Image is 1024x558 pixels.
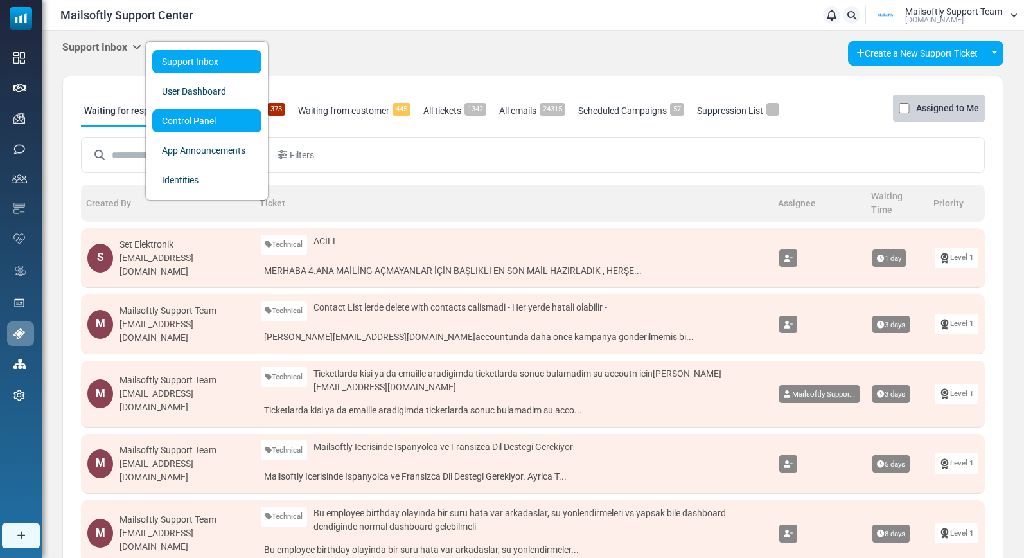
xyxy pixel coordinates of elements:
span: 445 [393,103,410,116]
h5: Support Inbox [62,41,141,53]
span: Mailsoftly Support Center [60,6,193,24]
span: Mailsoftly Suppor... [792,390,855,399]
img: sms-icon.png [13,143,25,155]
th: Priority [928,184,985,222]
th: Created By [81,184,254,222]
span: Filters [290,148,314,162]
div: S [87,244,113,273]
a: Mailsoftly Suppor... [779,385,860,403]
span: 3 days [872,385,910,403]
div: [EMAIL_ADDRESS][DOMAIN_NAME] [119,251,248,278]
a: All emails24315 [496,94,569,127]
a: Level 1 [935,523,978,543]
span: 5 days [872,455,910,473]
img: contacts-icon.svg [12,174,27,183]
a: Mailsoftly Icerisinde Ispanyolca ve Fransizca Dil Destegi Gerekiyor. Ayrica T... [261,467,766,487]
span: ACİLL [313,235,338,248]
div: Mailsoftly Support Team [119,373,248,387]
span: [DOMAIN_NAME] [905,16,964,24]
img: workflow.svg [13,264,28,278]
span: 57 [670,103,684,116]
th: Ticket [254,184,773,222]
img: email-templates-icon.svg [13,203,25,214]
div: M [87,449,113,478]
a: Level 1 [935,453,978,473]
span: 3 days [872,316,910,334]
div: Mailsoftly Support Team [119,304,248,318]
img: dashboard-icon.svg [13,52,25,64]
a: Technical [261,235,307,255]
span: 1 day [872,249,906,267]
span: Mailsoftly Support Team [905,7,1002,16]
a: Support Inbox [152,50,261,73]
div: Set Elektronik [119,238,248,251]
div: [EMAIL_ADDRESS][DOMAIN_NAME] [119,457,248,484]
label: Assigned to Me [916,100,979,116]
div: Mailsoftly Support Team [119,513,248,526]
span: Contact List lerde delete with contacts calismadi - Her yerde hatali olabilir - [313,301,607,314]
a: Identities [152,168,261,192]
a: Control Panel [152,109,261,132]
div: M [87,379,113,408]
a: MERHABA 4.ANA MAİLİNG AÇMAYANLAR İÇİN BAŞLIKLI EN SON MAİL HAZIRLADIK , HERŞE... [261,261,766,281]
a: Technical [261,440,307,460]
a: Waiting from customer445 [295,94,414,127]
a: Create a New Support Ticket [848,41,986,66]
img: support-icon-active.svg [13,328,25,339]
a: Level 1 [935,314,978,334]
div: [EMAIL_ADDRESS][DOMAIN_NAME] [119,318,248,345]
a: Technical [261,301,307,321]
span: Bu employee birthday olayinda bir suru hata var arkadaslar, su yonlendirmeleri vs yapsak bile das... [313,507,766,534]
div: M [87,310,113,339]
img: landing_pages.svg [13,297,25,309]
a: Level 1 [935,248,978,267]
span: Ticketlarda kisi ya da emaille aradigimda ticketlarda sonuc bulamadim su accoutn icin [PERSON_NAM... [313,367,766,394]
div: [EMAIL_ADDRESS][DOMAIN_NAME] [119,387,248,414]
a: App Announcements [152,139,261,162]
img: campaigns-icon.png [13,113,25,124]
div: [EMAIL_ADDRESS][DOMAIN_NAME] [119,526,248,553]
span: 1342 [464,103,486,116]
a: Level 1 [935,384,978,404]
a: User Logo Mailsoftly Support Team [DOMAIN_NAME] [870,6,1018,25]
a: Waiting for response366 [81,94,193,127]
a: Technical [261,507,307,526]
a: Scheduled Campaigns57 [575,94,687,127]
span: 24315 [540,103,565,116]
div: Mailsoftly Support Team [119,444,248,457]
img: domain-health-icon.svg [13,233,25,244]
a: Technical [261,367,307,387]
img: mailsoftly_icon_blue_white.svg [10,7,32,30]
span: 373 [267,103,285,116]
th: Assignee [773,184,866,222]
img: settings-icon.svg [13,390,25,401]
a: User Dashboard [152,80,261,103]
a: Suppression List [694,94,782,127]
a: All tickets1342 [420,94,490,127]
img: User Logo [870,6,902,25]
a: [PERSON_NAME][EMAIL_ADDRESS][DOMAIN_NAME]accountunda daha once kampanya gonderilmemis bi... [261,327,766,347]
a: Ticketlarda kisi ya da emaille aradigimda ticketlarda sonuc bulamadim su acco... [261,401,766,420]
div: M [87,519,113,548]
span: Mailsoftly Icerisinde Ispanyolca ve Fransizca Dil Destegi Gerekiyor [313,440,573,454]
th: Waiting Time [866,184,928,222]
span: 8 days [872,525,910,543]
